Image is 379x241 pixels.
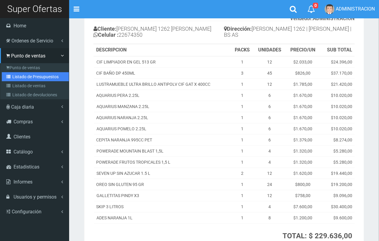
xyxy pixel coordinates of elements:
td: $1.670,00 [286,90,320,101]
td: 1 [231,101,254,112]
td: $10.020,00 [320,101,355,112]
td: 6 [254,90,286,101]
span: Compras [14,119,33,125]
td: ADES NARANJA 1L [94,212,231,224]
td: AQUARIUS MANZANA 2.25L [94,101,231,112]
td: $19.440,00 [320,168,355,179]
td: 12 [254,168,286,179]
td: $7.600,00 [286,201,320,212]
td: 1 [231,134,254,146]
td: $5.280,00 [320,146,355,157]
td: OREO SIN GLUTEN 95 GR [94,179,231,190]
td: $24.396,00 [320,56,355,68]
td: 12 [254,79,286,90]
td: $1.670,00 [286,112,320,123]
td: 24 [254,179,286,190]
td: 4 [254,201,286,212]
td: 12 [254,190,286,201]
td: $10.020,00 [320,90,355,101]
th: DESCRIPCION [94,44,231,56]
td: 1 [231,146,254,157]
strong: Vendedor: [290,16,313,21]
td: 1 [231,212,254,224]
td: $1.200,00 [286,212,320,224]
td: 6 [254,134,286,146]
td: GALLETITAS PINDY X3 [94,190,231,201]
span: Punto de ventas [11,53,45,59]
td: $21.420,00 [320,79,355,90]
td: AQUARIUS NARANJA 2.25L [94,112,231,123]
td: $10.020,00 [320,123,355,134]
td: $800,00 [286,179,320,190]
td: $1.620,00 [286,168,320,179]
td: $2.033,00 [286,56,320,68]
td: POWERADE FRUTOS TROPICALES 1,5 L [94,157,231,168]
td: CEPITA NARANJA 995CC PET [94,134,231,146]
a: Punto de ventas [2,63,69,72]
span: Informes [14,179,32,185]
td: $1.320,00 [286,146,320,157]
span: Usuarios y permisos [14,194,57,200]
span: 0 [313,3,318,8]
td: $758,00 [286,190,320,201]
td: AQUARIUS PERA 2.25L [94,90,231,101]
td: $1.785,00 [286,79,320,90]
td: 1 [231,190,254,201]
td: POWERADE MOUNTAIN BLAST 1,5L [94,146,231,157]
td: 1 [231,179,254,190]
th: SUB TOTAL [320,44,355,56]
td: 1 [231,79,254,90]
td: $10.020,00 [320,112,355,123]
td: LUSTRAMUEBLE ULTRA BRILLO ANTIPOLV CIF GAT X 400CC [94,79,231,90]
td: $826,00 [286,68,320,79]
span: Ordenes de Servicio [11,38,53,44]
span: Home [14,23,26,29]
td: $30.400,00 [320,201,355,212]
td: AQUARIUS POMELO 2.25L [94,123,231,134]
h4: [PERSON_NAME] 1262 [PERSON_NAME] 22674350 [93,24,224,41]
td: $5.280,00 [320,157,355,168]
td: CIF BAÑO DP 450ML [94,68,231,79]
td: 6 [254,101,286,112]
th: UNIDADES [254,44,286,56]
td: $9.600,00 [320,212,355,224]
span: Clientes [14,134,30,140]
td: $1.379,00 [286,134,320,146]
a: Listado de devoluciones [2,90,69,99]
td: 3 [231,68,254,79]
td: 1 [231,201,254,212]
td: SEVEN UP SIN AZUCAR 1.5 L [94,168,231,179]
td: $1.670,00 [286,101,320,112]
th: PRECIO/UN [286,44,320,56]
a: Listado de ventas [2,81,69,90]
b: Cliente: [93,26,116,32]
td: CIF LIMPIADOR EN GEL 513 GR [94,56,231,68]
td: 4 [254,157,286,168]
img: User Image [325,4,335,14]
td: 1 [231,56,254,68]
span: Configuración [12,209,41,215]
span: Caja diaria [11,104,34,110]
b: Dirección: [224,26,252,32]
td: 6 [254,123,286,134]
td: 1 [231,112,254,123]
td: $19.200,00 [320,179,355,190]
span: Catálogo [14,149,33,155]
b: Celular : [93,32,118,38]
span: Super Ofertas [7,4,62,14]
td: $9.096,00 [320,190,355,201]
td: 1 [231,123,254,134]
span: Estadisticas [14,164,39,170]
h4: [PERSON_NAME] 1262 | [PERSON_NAME] | BS AS [224,24,355,41]
td: 4 [254,146,286,157]
span: ADMINISTRACION [336,6,375,12]
td: 8 [254,212,286,224]
th: PACKS [231,44,254,56]
td: 45 [254,68,286,79]
td: 2 [231,168,254,179]
td: 1 [231,157,254,168]
td: 12 [254,56,286,68]
td: SKIP 3 LITROS [94,201,231,212]
td: $8.274,00 [320,134,355,146]
td: $1.670,00 [286,123,320,134]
